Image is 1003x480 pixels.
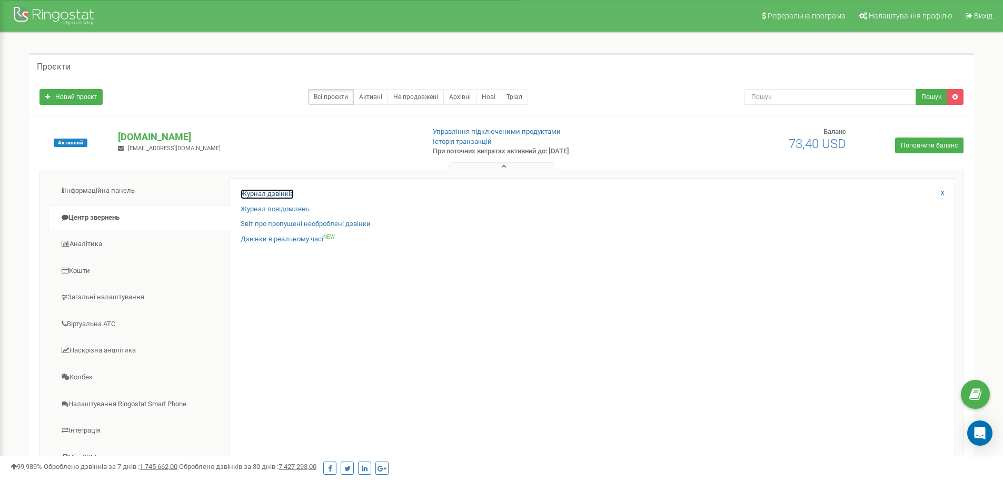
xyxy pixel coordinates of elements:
a: Тріал [501,89,528,105]
h5: Проєкти [37,62,71,72]
a: Новий проєкт [39,89,103,105]
span: Вихід [974,12,992,20]
a: Кошти [48,258,230,284]
span: Реферальна програма [768,12,846,20]
span: Оброблено дзвінків за 7 днів : [44,463,177,471]
a: Віртуальна АТС [48,311,230,337]
a: Журнал повідомлень [241,204,310,214]
input: Пошук [744,89,916,105]
button: Пошук [916,89,947,105]
a: Журнал дзвінків [241,189,294,199]
span: Активний [54,139,87,147]
a: Аналiтика [48,231,230,257]
a: Всі проєкти [308,89,354,105]
a: Центр звернень [48,205,230,231]
a: X [940,189,945,199]
a: Нові [476,89,501,105]
a: Колбек [48,365,230,390]
a: Інтеграція [48,418,230,444]
u: 1 745 662,00 [140,463,177,471]
a: Дзвінки в реальному часіNEW [241,234,335,244]
a: Налаштування Ringostat Smart Phone [48,391,230,417]
span: [EMAIL_ADDRESS][DOMAIN_NAME] [128,145,221,152]
a: Історія транзакцій [433,138,492,145]
p: При поточних витратах активний до: [DATE] [433,146,652,156]
a: Наскрізна аналітика [48,338,230,364]
a: Звіт про пропущені необроблені дзвінки [241,219,371,229]
u: 7 427 293,00 [279,463,316,471]
a: Поповнити баланс [895,138,964,153]
a: Архівні [443,89,476,105]
span: Налаштування профілю [869,12,952,20]
a: Не продовжені [388,89,444,105]
span: 73,40 USD [789,136,846,151]
a: Загальні налаштування [48,285,230,310]
span: Баланс [823,128,846,135]
a: Управління підключеними продуктами [433,128,561,135]
p: [DOMAIN_NAME] [118,130,415,144]
span: 99,989% [11,463,42,471]
a: Інформаційна панель [48,178,230,204]
div: Open Intercom Messenger [967,420,992,446]
a: Mini CRM [48,445,230,471]
a: Активні [353,89,388,105]
sup: NEW [323,234,335,240]
span: Оброблено дзвінків за 30 днів : [179,463,316,471]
